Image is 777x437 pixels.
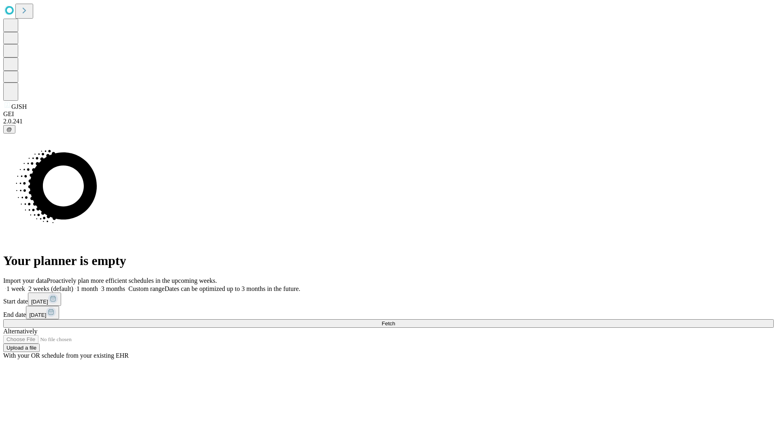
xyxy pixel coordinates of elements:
span: Fetch [382,320,395,327]
span: GJSH [11,103,27,110]
span: Proactively plan more efficient schedules in the upcoming weeks. [47,277,217,284]
div: GEI [3,110,774,118]
button: [DATE] [28,293,61,306]
span: [DATE] [31,299,48,305]
button: [DATE] [26,306,59,319]
h1: Your planner is empty [3,253,774,268]
span: Alternatively [3,328,37,335]
span: With your OR schedule from your existing EHR [3,352,129,359]
div: End date [3,306,774,319]
span: 1 month [76,285,98,292]
span: 2 weeks (default) [28,285,73,292]
span: 1 week [6,285,25,292]
span: Dates can be optimized up to 3 months in the future. [165,285,300,292]
span: @ [6,126,12,132]
div: 2.0.241 [3,118,774,125]
span: [DATE] [29,312,46,318]
button: @ [3,125,15,134]
button: Upload a file [3,344,40,352]
span: Custom range [128,285,164,292]
span: Import your data [3,277,47,284]
span: 3 months [101,285,125,292]
button: Fetch [3,319,774,328]
div: Start date [3,293,774,306]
